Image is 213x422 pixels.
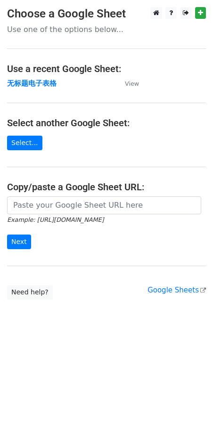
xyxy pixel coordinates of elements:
[7,7,206,21] h3: Choose a Google Sheet
[7,63,206,74] h4: Use a recent Google Sheet:
[125,80,139,87] small: View
[147,286,206,294] a: Google Sheets
[7,235,31,249] input: Next
[7,24,206,34] p: Use one of the options below...
[7,79,57,88] a: 无标题电子表格
[115,79,139,88] a: View
[7,181,206,193] h4: Copy/paste a Google Sheet URL:
[7,117,206,129] h4: Select another Google Sheet:
[7,196,201,214] input: Paste your Google Sheet URL here
[7,285,53,300] a: Need help?
[7,216,104,223] small: Example: [URL][DOMAIN_NAME]
[7,136,42,150] a: Select...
